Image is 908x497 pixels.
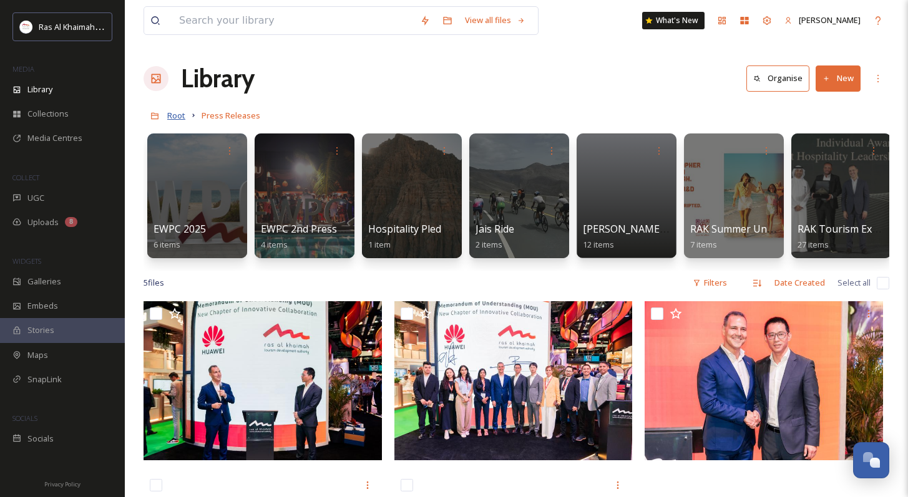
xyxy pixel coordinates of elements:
a: RAK Summer Unscripted7 items [690,223,804,250]
span: Stories [27,324,54,336]
span: Hospitality Pledges [368,222,458,236]
span: [PERSON_NAME] [799,14,861,26]
span: 5 file s [144,277,164,289]
button: Organise [746,65,809,91]
div: Date Created [768,271,831,295]
a: EWPC 2nd Press Release4 items [261,223,376,250]
span: EWPC 2025 [154,222,206,236]
span: SnapLink [27,374,62,385]
img: DSC02737.jpg [645,301,883,460]
span: Galleries [27,276,61,287]
span: MEDIA [12,64,34,74]
img: DSC02778.jpg [394,301,633,460]
span: Media Centres [27,132,82,144]
span: 7 items [690,239,717,250]
span: Press Releases [202,110,260,121]
a: EWPC 20256 items [154,223,206,250]
span: WIDGETS [12,256,41,266]
span: 1 item [368,239,391,250]
span: 27 items [798,239,829,250]
span: Jais Ride [476,222,514,236]
a: Press Releases [202,108,260,123]
img: DSC02699.jpg [144,301,382,460]
div: Filters [686,271,733,295]
span: UGC [27,192,44,204]
a: Privacy Policy [44,476,81,491]
a: Jais Ride2 items [476,223,514,250]
img: Logo_RAKTDA_RGB-01.png [20,21,32,33]
button: New [816,65,861,91]
a: Hospitality Pledges1 item [368,223,458,250]
span: Ras Al Khaimah Tourism Development Authority [39,21,215,32]
span: EWPC 2nd Press Release [261,222,376,236]
span: 6 items [154,239,180,250]
span: RAK Summer Unscripted [690,222,804,236]
span: Collections [27,108,69,120]
a: Organise [746,65,816,91]
a: [PERSON_NAME] [778,8,867,32]
span: COLLECT [12,173,39,182]
div: 8 [65,217,77,227]
a: [PERSON_NAME] 202512 items [583,223,688,250]
span: Maps [27,349,48,361]
span: Privacy Policy [44,480,81,488]
span: Select all [837,277,871,289]
a: Library [181,60,255,97]
a: View all files [459,8,532,32]
span: Uploads [27,216,59,228]
span: 2 items [476,239,502,250]
span: 12 items [583,239,614,250]
span: Root [167,110,185,121]
span: Library [27,84,52,95]
span: Socials [27,433,54,445]
a: What's New [642,12,705,29]
span: 4 items [261,239,288,250]
span: SOCIALS [12,413,37,423]
input: Search your library [173,7,414,34]
a: Root [167,108,185,123]
span: [PERSON_NAME] 2025 [583,222,688,236]
span: Embeds [27,300,58,312]
button: Open Chat [853,442,889,478]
